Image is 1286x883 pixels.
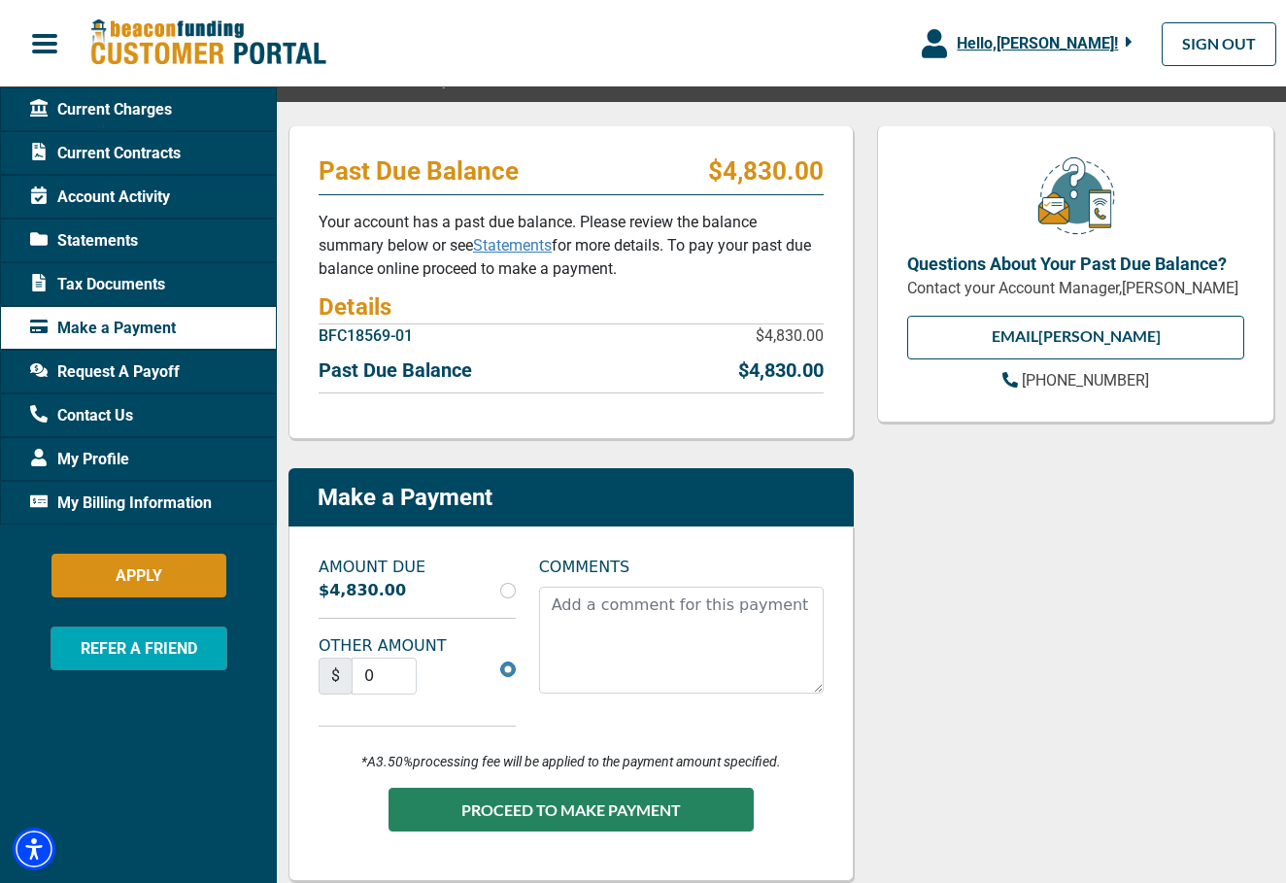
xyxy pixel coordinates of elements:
[907,277,1244,300] p: Contact your Account Manager, [PERSON_NAME]
[319,658,353,695] span: $
[319,324,413,348] p: BFC18569-01
[907,251,1244,277] p: Questions About Your Past Due Balance?
[30,317,176,340] span: Make a Payment
[1002,369,1149,392] a: [PHONE_NUMBER]
[352,658,417,695] input: Currency
[539,556,629,579] label: COMMENTS
[319,155,519,187] p: Past Due Balance
[708,155,824,187] p: $4,830.00
[30,273,165,296] span: Tax Documents
[89,18,326,68] img: Beacon Funding Customer Portal Logo
[13,828,55,870] div: Accessibility Menu
[30,186,170,209] span: Account Activity
[30,229,138,253] span: Statements
[30,360,180,384] span: Request A Payoff
[473,236,552,255] a: Statements
[1162,22,1276,66] a: SIGN OUT
[1022,371,1149,390] span: [PHONE_NUMBER]
[30,98,172,121] span: Current Charges
[1032,155,1120,236] img: customer-service.png
[756,324,824,348] p: $4,830.00
[30,142,181,165] span: Current Contracts
[30,492,212,515] span: My Billing Information
[319,211,824,281] p: Your account has a past due balance. Please review the balance summary below or see for more deta...
[30,448,129,471] span: My Profile
[51,554,226,597] button: APPLY
[389,788,754,832] button: PROCEED TO MAKE PAYMENT
[957,34,1118,52] span: Hello, [PERSON_NAME] !
[319,579,406,602] label: $4,830.00
[51,627,227,670] button: REFER A FRIEND
[361,754,781,769] i: *A 3.50% processing fee will be applied to the payment amount specified.
[907,316,1244,359] a: EMAIL[PERSON_NAME]
[307,556,527,579] label: AMOUNT DUE
[318,484,492,512] p: Make a Payment
[738,356,824,385] p: $4,830.00
[307,634,527,658] label: OTHER AMOUNT
[319,356,472,385] p: Past Due Balance
[319,290,824,323] h4: Details
[30,404,133,427] span: Contact Us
